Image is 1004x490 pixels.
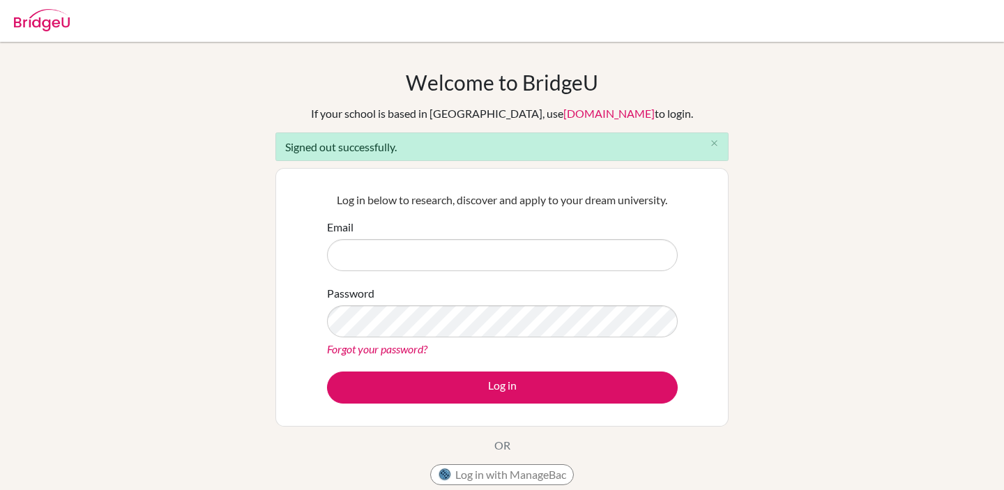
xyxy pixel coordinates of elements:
button: Log in [327,372,678,404]
i: close [709,138,720,148]
a: [DOMAIN_NAME] [563,107,655,120]
a: Forgot your password? [327,342,427,355]
p: Log in below to research, discover and apply to your dream university. [327,192,678,208]
label: Password [327,285,374,302]
button: Close [700,133,728,154]
div: Signed out successfully. [275,132,729,161]
img: Bridge-U [14,9,70,31]
p: OR [494,437,510,454]
h1: Welcome to BridgeU [406,70,598,95]
button: Log in with ManageBac [430,464,574,485]
div: If your school is based in [GEOGRAPHIC_DATA], use to login. [311,105,693,122]
label: Email [327,219,353,236]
